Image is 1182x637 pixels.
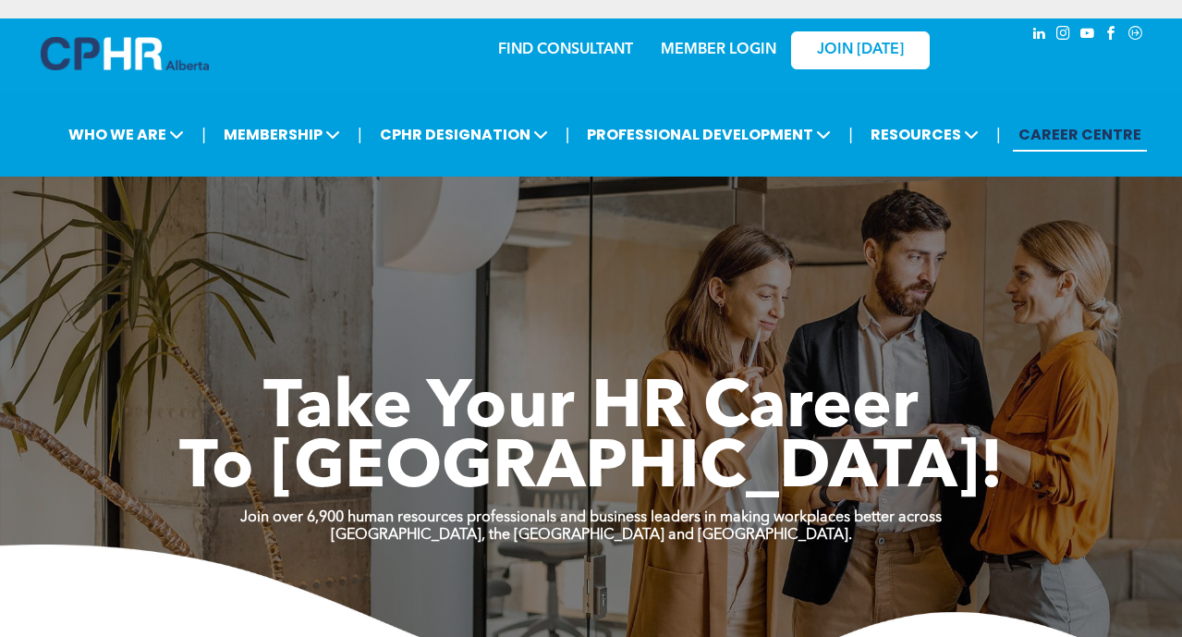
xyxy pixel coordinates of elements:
[1013,117,1147,152] a: CAREER CENTRE
[331,528,852,543] strong: [GEOGRAPHIC_DATA], the [GEOGRAPHIC_DATA] and [GEOGRAPHIC_DATA].
[201,116,206,153] li: |
[179,436,1004,503] span: To [GEOGRAPHIC_DATA]!
[661,43,776,57] a: MEMBER LOGIN
[240,510,942,525] strong: Join over 6,900 human resources professionals and business leaders in making workplaces better ac...
[358,116,362,153] li: |
[848,116,853,153] li: |
[865,117,984,152] span: RESOURCES
[1054,23,1074,48] a: instagram
[498,43,633,57] a: FIND CONSULTANT
[581,117,836,152] span: PROFESSIONAL DEVELOPMENT
[791,31,930,69] a: JOIN [DATE]
[63,117,189,152] span: WHO WE ARE
[996,116,1001,153] li: |
[218,117,346,152] span: MEMBERSHIP
[263,376,919,443] span: Take Your HR Career
[566,116,570,153] li: |
[1102,23,1122,48] a: facebook
[374,117,554,152] span: CPHR DESIGNATION
[817,42,904,59] span: JOIN [DATE]
[41,37,209,70] img: A blue and white logo for cp alberta
[1078,23,1098,48] a: youtube
[1030,23,1050,48] a: linkedin
[1126,23,1146,48] a: Social network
